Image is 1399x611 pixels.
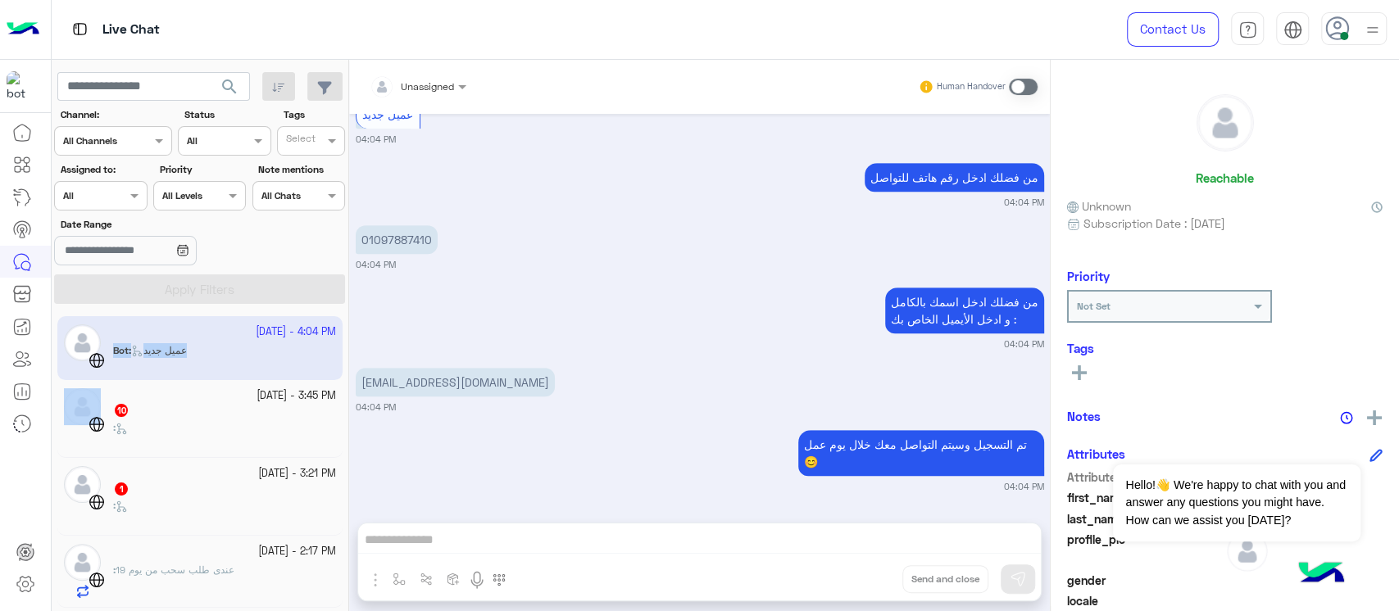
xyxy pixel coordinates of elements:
[885,287,1044,333] p: 22/9/2025, 4:04 PM
[1067,531,1224,568] span: profile_pic
[1127,12,1219,47] a: Contact Us
[1067,446,1125,461] h6: Attributes
[356,133,396,146] small: 04:04 PM
[113,563,116,576] b: :
[64,544,101,581] img: defaultAdmin.png
[89,572,105,588] img: WebChat
[64,388,101,425] img: defaultAdmin.png
[7,12,39,47] img: Logo
[115,404,128,417] span: 10
[1238,20,1257,39] img: tab
[220,77,239,97] span: search
[1067,510,1224,527] span: last_name
[7,71,36,101] img: 171468393613305
[1004,196,1044,209] small: 04:04 PM
[1227,531,1268,572] img: defaultAdmin.png
[184,107,269,122] label: Status
[89,494,105,510] img: WebChat
[1067,409,1101,423] h6: Notes
[1067,572,1224,589] span: gender
[61,217,244,232] label: Date Range
[1227,592,1383,609] span: null
[160,162,244,177] label: Priority
[113,421,116,433] b: :
[1077,300,1111,312] b: Not Set
[89,416,105,432] img: WebChat
[1067,269,1110,283] h6: Priority
[865,163,1044,192] p: 22/9/2025, 4:04 PM
[54,274,345,304] button: Apply Filters
[284,107,343,122] label: Tags
[1197,95,1253,151] img: defaultAdmin.png
[210,72,250,107] button: search
[64,466,101,503] img: defaultAdmin.png
[1227,572,1383,589] span: null
[1367,410,1382,425] img: add
[284,131,316,150] div: Select
[356,368,555,396] p: 22/9/2025, 4:04 PM
[257,388,336,404] small: [DATE] - 3:45 PM
[1083,215,1225,232] span: Subscription Date : [DATE]
[70,19,90,39] img: tab
[356,225,438,254] p: 22/9/2025, 4:04 PM
[61,107,170,122] label: Channel:
[937,80,1006,93] small: Human Handover
[356,258,396,271] small: 04:04 PM
[356,401,396,414] small: 04:04 PM
[1292,545,1350,603] img: hulul-logo.png
[798,430,1044,476] p: 22/9/2025, 4:04 PM
[116,563,234,576] span: عندى طلب سحب من يوم 19
[113,499,116,511] b: :
[258,544,336,559] small: [DATE] - 2:17 PM
[902,565,988,593] button: Send and close
[258,162,343,177] label: Note mentions
[1231,12,1264,47] a: tab
[1340,411,1353,424] img: notes
[102,19,160,41] p: Live Chat
[258,466,336,482] small: [DATE] - 3:21 PM
[401,80,454,93] span: Unassigned
[362,107,413,121] span: عميل جديد
[1067,197,1131,215] span: Unknown
[1067,468,1224,486] span: Attribute Name
[61,162,145,177] label: Assigned to:
[1113,464,1360,541] span: Hello!👋 We're happy to chat with you and answer any questions you might have. How can we assist y...
[1004,480,1044,493] small: 04:04 PM
[1067,489,1224,506] span: first_name
[1067,341,1383,355] h6: Tags
[115,482,128,496] span: 1
[1067,592,1224,609] span: locale
[1283,20,1302,39] img: tab
[1004,337,1044,351] small: 04:04 PM
[1196,170,1254,185] h6: Reachable
[1362,20,1383,40] img: profile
